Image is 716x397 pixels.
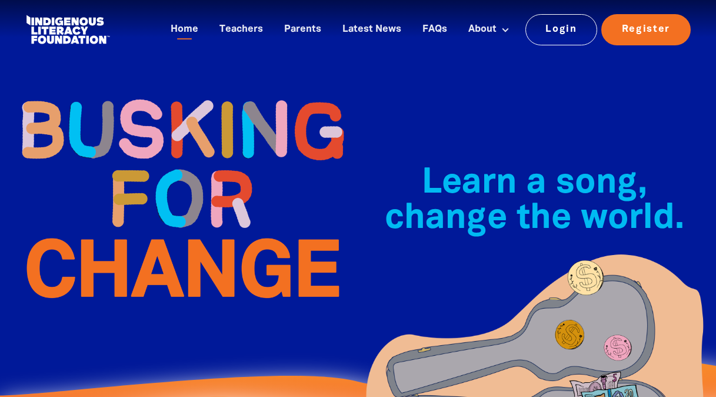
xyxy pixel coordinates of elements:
[164,20,205,39] a: Home
[601,14,691,45] a: Register
[212,20,270,39] a: Teachers
[277,20,328,39] a: Parents
[385,167,684,235] span: Learn a song, change the world.
[415,20,454,39] a: FAQs
[335,20,408,39] a: Latest News
[525,14,598,45] a: Login
[461,20,517,39] a: About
